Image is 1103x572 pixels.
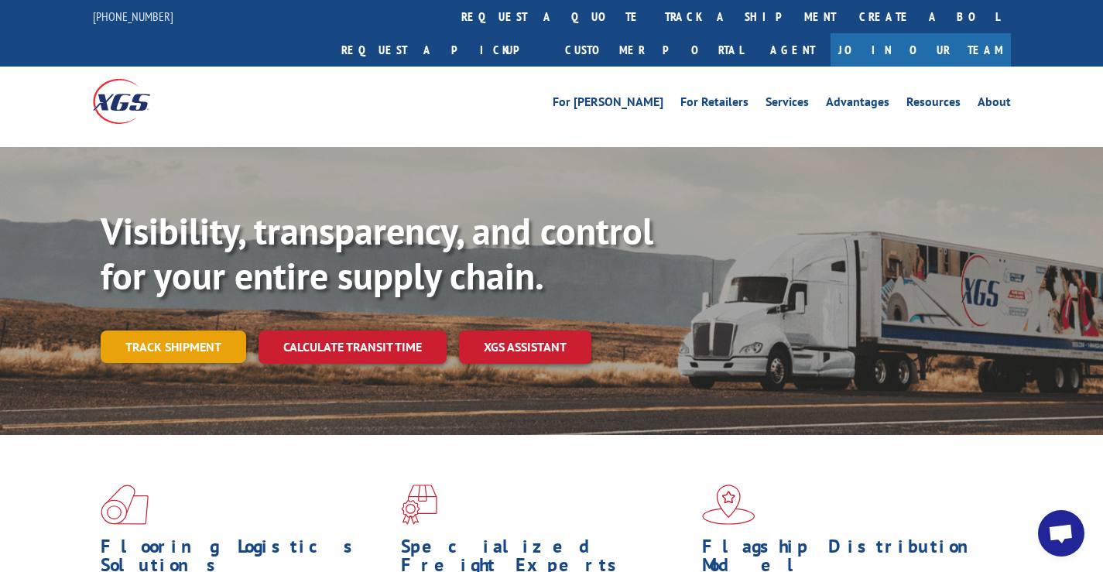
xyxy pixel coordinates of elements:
img: xgs-icon-total-supply-chain-intelligence-red [101,485,149,525]
a: Resources [906,96,961,113]
b: Visibility, transparency, and control for your entire supply chain. [101,207,653,300]
a: For Retailers [680,96,748,113]
a: Track shipment [101,331,246,363]
a: Agent [755,33,831,67]
img: xgs-icon-flagship-distribution-model-red [702,485,755,525]
a: Customer Portal [553,33,755,67]
div: Open chat [1038,510,1084,557]
a: Advantages [826,96,889,113]
a: Request a pickup [330,33,553,67]
a: Join Our Team [831,33,1011,67]
a: About [978,96,1011,113]
a: XGS ASSISTANT [459,331,591,364]
a: [PHONE_NUMBER] [93,9,173,24]
img: xgs-icon-focused-on-flooring-red [401,485,437,525]
a: Services [766,96,809,113]
a: Calculate transit time [259,331,447,364]
a: For [PERSON_NAME] [553,96,663,113]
